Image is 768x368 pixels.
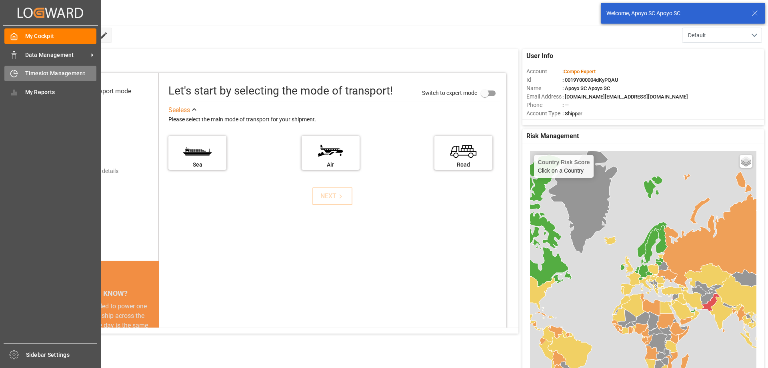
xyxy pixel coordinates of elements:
[25,32,97,40] span: My Cockpit
[562,85,610,91] span: : Apoyo SC Apoyo SC
[562,111,582,117] span: : Shipper
[168,115,500,125] div: Please select the main mode of transport for your shipment.
[53,302,149,359] div: The energy needed to power one large container ship across the ocean in a single day is the same ...
[4,84,96,100] a: My Reports
[526,101,562,109] span: Phone
[538,159,590,165] h4: Country Risk Score
[562,77,618,83] span: : 0019Y000004dKyPQAU
[4,66,96,81] a: Timeslot Management
[422,89,477,96] span: Switch to expert mode
[562,94,688,100] span: : [DOMAIN_NAME][EMAIL_ADDRESS][DOMAIN_NAME]
[43,285,159,302] div: DID YOU KNOW?
[526,84,562,93] span: Name
[526,67,562,76] span: Account
[526,76,562,84] span: Id
[682,28,762,43] button: open menu
[168,82,393,99] div: Let's start by selecting the mode of transport!
[172,161,222,169] div: Sea
[526,131,579,141] span: Risk Management
[312,187,352,205] button: NEXT
[526,51,553,61] span: User Info
[25,88,97,97] span: My Reports
[606,9,744,18] div: Welcome, Apoyo SC Apoyo SC
[564,68,596,74] span: Compo Expert
[26,351,98,359] span: Sidebar Settings
[438,161,488,169] div: Road
[526,93,562,101] span: Email Address
[320,191,345,201] div: NEXT
[4,28,96,44] a: My Cockpit
[25,69,97,78] span: Timeslot Management
[562,102,569,108] span: : —
[562,68,596,74] span: :
[25,51,88,59] span: Data Management
[168,105,190,115] div: See less
[740,155,752,168] a: Layers
[688,31,706,40] span: Default
[538,159,590,174] div: Click on a Country
[306,161,356,169] div: Air
[526,109,562,118] span: Account Type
